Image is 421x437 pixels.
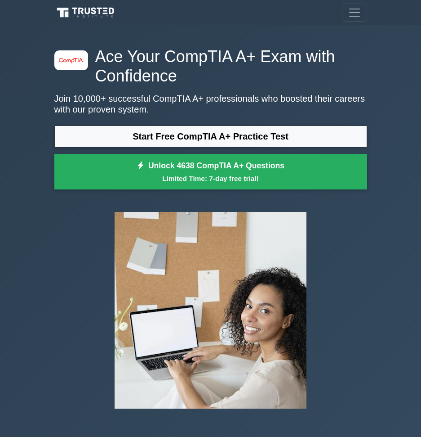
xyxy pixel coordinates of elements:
small: Limited Time: 7-day free trial! [66,173,356,184]
a: Unlock 4638 CompTIA A+ QuestionsLimited Time: 7-day free trial! [54,154,367,190]
a: Start Free CompTIA A+ Practice Test [54,126,367,147]
button: Toggle navigation [342,4,367,22]
p: Join 10,000+ successful CompTIA A+ professionals who boosted their careers with our proven system. [54,93,367,115]
h1: Ace Your CompTIA A+ Exam with Confidence [54,47,367,86]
